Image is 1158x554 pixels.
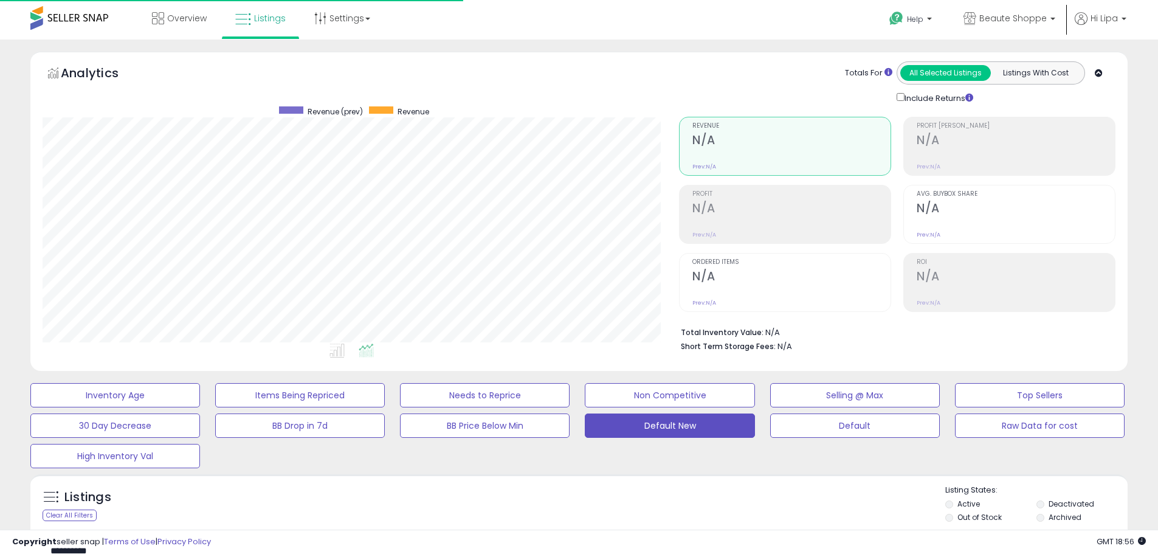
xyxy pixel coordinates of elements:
span: Listings [254,12,286,24]
button: High Inventory Val [30,444,200,468]
label: Active [957,499,980,509]
button: Non Competitive [585,383,754,407]
span: Revenue (prev) [308,106,363,117]
h2: N/A [917,269,1115,286]
a: Privacy Policy [157,536,211,547]
h2: N/A [692,133,891,150]
button: Selling @ Max [770,383,940,407]
button: BB Price Below Min [400,414,570,438]
span: Hi Lipa [1091,12,1118,24]
span: Revenue [692,123,891,130]
button: Raw Data for cost [955,414,1125,438]
h5: Analytics [61,64,142,85]
b: Total Inventory Value: [681,327,763,338]
div: Totals For [845,68,892,79]
button: Needs to Reprice [400,383,570,407]
small: Prev: N/A [692,231,716,238]
label: Deactivated [1049,499,1094,509]
span: Overview [167,12,207,24]
span: Help [907,14,923,24]
h2: N/A [917,201,1115,218]
span: Revenue [398,106,429,117]
a: Help [880,2,944,40]
h2: N/A [692,269,891,286]
h5: Listings [64,489,111,506]
span: 2025-08-13 18:56 GMT [1097,536,1146,547]
div: Clear All Filters [43,510,97,521]
button: BB Drop in 7d [215,414,385,438]
span: Avg. Buybox Share [917,191,1115,198]
button: Default [770,414,940,438]
small: Prev: N/A [917,231,940,238]
strong: Copyright [12,536,57,547]
button: Inventory Age [30,383,200,407]
small: Prev: N/A [917,299,940,306]
label: Out of Stock [957,512,1002,522]
button: 30 Day Decrease [30,414,200,438]
li: N/A [681,324,1106,339]
button: Items Being Repriced [215,383,385,407]
i: Get Help [889,11,904,26]
div: seller snap | | [12,536,211,548]
span: Beaute Shoppe [979,12,1047,24]
button: Default New [585,414,754,438]
small: Prev: N/A [917,163,940,170]
h2: N/A [692,201,891,218]
div: Include Returns [887,91,988,105]
small: Prev: N/A [692,163,716,170]
h2: N/A [917,133,1115,150]
span: ROI [917,259,1115,266]
label: Archived [1049,512,1081,522]
a: Hi Lipa [1075,12,1126,40]
p: Listing States: [945,485,1128,496]
a: Terms of Use [104,536,156,547]
span: Ordered Items [692,259,891,266]
button: Listings With Cost [990,65,1081,81]
span: Profit [692,191,891,198]
button: All Selected Listings [900,65,991,81]
span: Profit [PERSON_NAME] [917,123,1115,130]
b: Short Term Storage Fees: [681,341,776,351]
small: Prev: N/A [692,299,716,306]
button: Top Sellers [955,383,1125,407]
span: N/A [777,341,792,352]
